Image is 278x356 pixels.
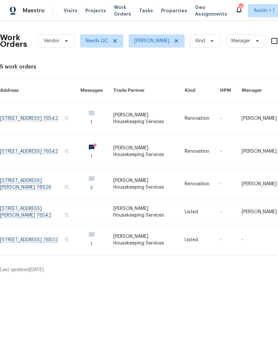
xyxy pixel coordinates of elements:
td: - [215,224,236,256]
span: [DATE] [30,267,44,272]
th: HPM [215,79,236,103]
th: Kind [179,79,215,103]
td: Listed [179,224,215,256]
span: [PERSON_NAME] [134,38,169,44]
td: Renovation [179,168,215,200]
button: Copy Address [64,184,70,190]
td: [PERSON_NAME] Housekeeping Services [108,103,179,134]
span: Visits [64,7,77,14]
span: Tasks [139,8,153,13]
td: Listed [179,200,215,224]
button: Copy Address [64,148,70,154]
td: [PERSON_NAME] Housekeeping Services [108,200,179,224]
span: Needs QC [86,38,108,44]
span: Work Orders [114,4,131,17]
span: Kind [196,38,205,44]
span: Manager [231,38,250,44]
span: Maestro [23,7,45,14]
td: - [215,103,236,134]
th: Trade Partner [108,79,179,103]
td: - [215,200,236,224]
span: Projects [85,7,106,14]
span: Geo Assignments [195,4,227,17]
td: [PERSON_NAME] Housekeeping Services [108,168,179,200]
div: 36 [238,4,243,11]
td: - [215,168,236,200]
button: Copy Address [64,212,70,218]
td: [PERSON_NAME] Housekeeping Services [108,134,179,168]
span: Austin + 1 [254,7,275,14]
button: Copy Address [64,237,70,243]
td: Renovation [179,134,215,168]
span: Vendor [44,38,59,44]
td: [PERSON_NAME] Housekeeping Services [108,224,179,256]
button: Copy Address [64,115,70,121]
td: Renovation [179,103,215,134]
th: Messages [75,79,108,103]
td: - [215,134,236,168]
span: Properties [161,7,187,14]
